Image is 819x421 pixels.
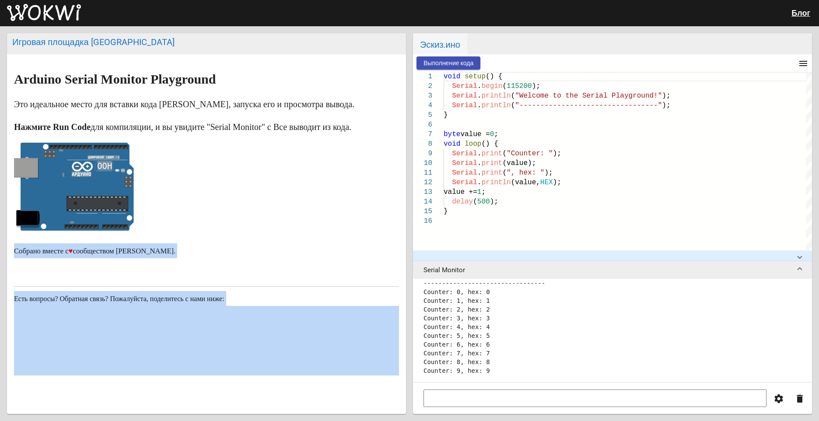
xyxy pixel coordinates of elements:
[490,130,494,138] span: 0
[14,72,399,86] h2: Arduino Serial Monitor Playground
[452,82,477,90] span: Serial
[413,149,432,158] div: 9
[413,207,432,216] div: 15
[473,198,477,206] span: (
[444,73,460,81] span: void
[502,82,507,90] span: (
[662,102,670,109] span: );
[413,33,467,54] span: Эскиз.ино
[444,111,448,119] span: }
[798,58,808,69] mat-icon: menu
[452,198,473,206] span: delay
[14,97,399,111] p: Это идеальное место для вставки кода [PERSON_NAME], запуска его и просмотра вывода.
[413,101,432,110] div: 4
[413,139,432,149] div: 8
[553,179,561,186] span: );
[452,159,477,167] span: Serial
[413,72,432,81] div: 1
[481,82,502,90] span: begin
[511,102,515,109] span: (
[511,92,515,100] span: (
[413,91,432,101] div: 3
[413,261,812,279] mat-expansion-panel-header: Serial Monitor
[444,130,460,138] span: byte
[413,197,432,207] div: 14
[444,140,460,148] span: void
[481,188,486,196] span: ;
[507,82,532,90] span: 115200
[481,169,502,177] span: print
[477,179,482,186] span: .
[794,393,805,404] mat-icon: delete
[791,8,810,18] a: Блог
[477,92,482,100] span: .
[444,207,448,215] span: }
[477,82,482,90] span: .
[507,169,544,177] span: ", hex: "
[477,159,482,167] span: .
[423,279,801,375] pre: Welcome to the Serial Playground! --------------------------------- Counter: 0, hex: 0 Counter: 1...
[413,158,432,168] div: 10
[507,150,553,158] span: "Counter: "
[481,150,502,158] span: print
[477,102,482,109] span: .
[662,92,670,100] span: );
[14,247,175,255] small: Собрано вместе с сообществом [PERSON_NAME].
[423,266,791,274] mat-panel-title: Serial Monitor
[540,179,553,186] span: HEX
[486,73,502,81] span: () {
[413,187,432,197] div: 13
[481,140,498,148] span: () {
[452,102,477,109] span: Serial
[7,4,81,21] img: Вокви
[515,102,662,109] span: "---------------------------------"
[416,56,480,70] button: Выполнение кода
[477,198,490,206] span: 500
[481,159,502,167] span: print
[477,188,482,196] span: 1
[465,73,486,81] span: setup
[511,179,540,186] span: (value,
[477,150,482,158] span: .
[413,168,432,178] div: 11
[452,179,477,186] span: Serial
[460,130,490,138] span: value =
[14,122,91,132] strong: Нажмите Run Code
[494,130,498,138] span: ;
[12,37,175,47] font: Игровая площадка [GEOGRAPHIC_DATA]
[413,130,432,139] div: 7
[14,295,224,302] span: Есть вопросы? Обратная связь? Пожалуйста, поделитесь с нами ниже:
[532,82,540,90] span: );
[14,120,399,134] p: для компиляции, и вы увидите "Serial Monitor" с Все выводит из кода.
[773,393,784,404] mat-icon: settings
[481,102,511,109] span: println
[413,216,432,226] div: 16
[413,279,812,414] div: Serial Monitor
[423,60,473,67] span: Выполнение кода
[465,140,481,148] span: loop
[481,179,511,186] span: println
[553,150,561,158] span: );
[490,198,498,206] span: );
[452,150,477,158] span: Serial
[452,92,477,100] span: Serial
[413,178,432,187] div: 12
[477,169,482,177] span: .
[544,169,553,177] span: );
[413,110,432,120] div: 5
[69,247,73,255] span: ♥
[444,188,477,196] span: value +=
[502,150,507,158] span: (
[515,92,662,100] span: "Welcome to the Serial Playground!"
[481,92,511,100] span: println
[413,81,432,91] div: 2
[452,169,477,177] span: Serial
[502,159,536,167] span: (value);
[502,169,507,177] span: (
[413,120,432,130] div: 6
